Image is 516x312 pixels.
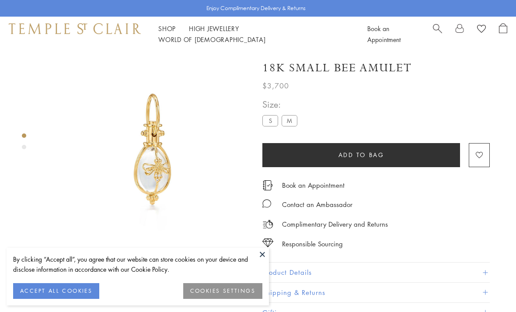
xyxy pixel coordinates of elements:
p: Enjoy Complimentary Delivery & Returns [206,4,306,13]
button: Shipping & Returns [262,283,490,302]
button: Product Details [262,263,490,282]
span: $3,700 [262,80,289,91]
img: MessageIcon-01_2.svg [262,199,271,208]
img: Temple St. Clair [9,23,141,34]
a: Book an Appointment [367,24,401,44]
div: Product gallery navigation [22,131,26,156]
img: icon_delivery.svg [262,219,273,230]
a: Search [433,23,442,45]
button: COOKIES SETTINGS [183,283,262,299]
a: Open Shopping Bag [499,23,507,45]
div: By clicking “Accept all”, you agree that our website can store cookies on your device and disclos... [13,254,262,274]
label: M [282,115,297,126]
div: Responsible Sourcing [282,238,343,249]
img: P51855-E11BEE [57,52,249,244]
div: Contact an Ambassador [282,199,352,210]
p: Complimentary Delivery and Returns [282,219,388,230]
nav: Main navigation [158,23,348,45]
span: Add to bag [338,150,384,160]
iframe: Gorgias live chat messenger [472,271,507,303]
span: Size: [262,97,301,112]
img: icon_sourcing.svg [262,238,273,247]
label: S [262,115,278,126]
img: icon_appointment.svg [262,180,273,190]
button: ACCEPT ALL COOKIES [13,283,99,299]
button: Add to bag [262,143,460,167]
a: View Wishlist [477,23,486,36]
a: ShopShop [158,24,176,33]
a: World of [DEMOGRAPHIC_DATA]World of [DEMOGRAPHIC_DATA] [158,35,265,44]
a: High JewelleryHigh Jewellery [189,24,239,33]
h1: 18K Small Bee Amulet [262,60,412,76]
a: Book an Appointment [282,180,345,190]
